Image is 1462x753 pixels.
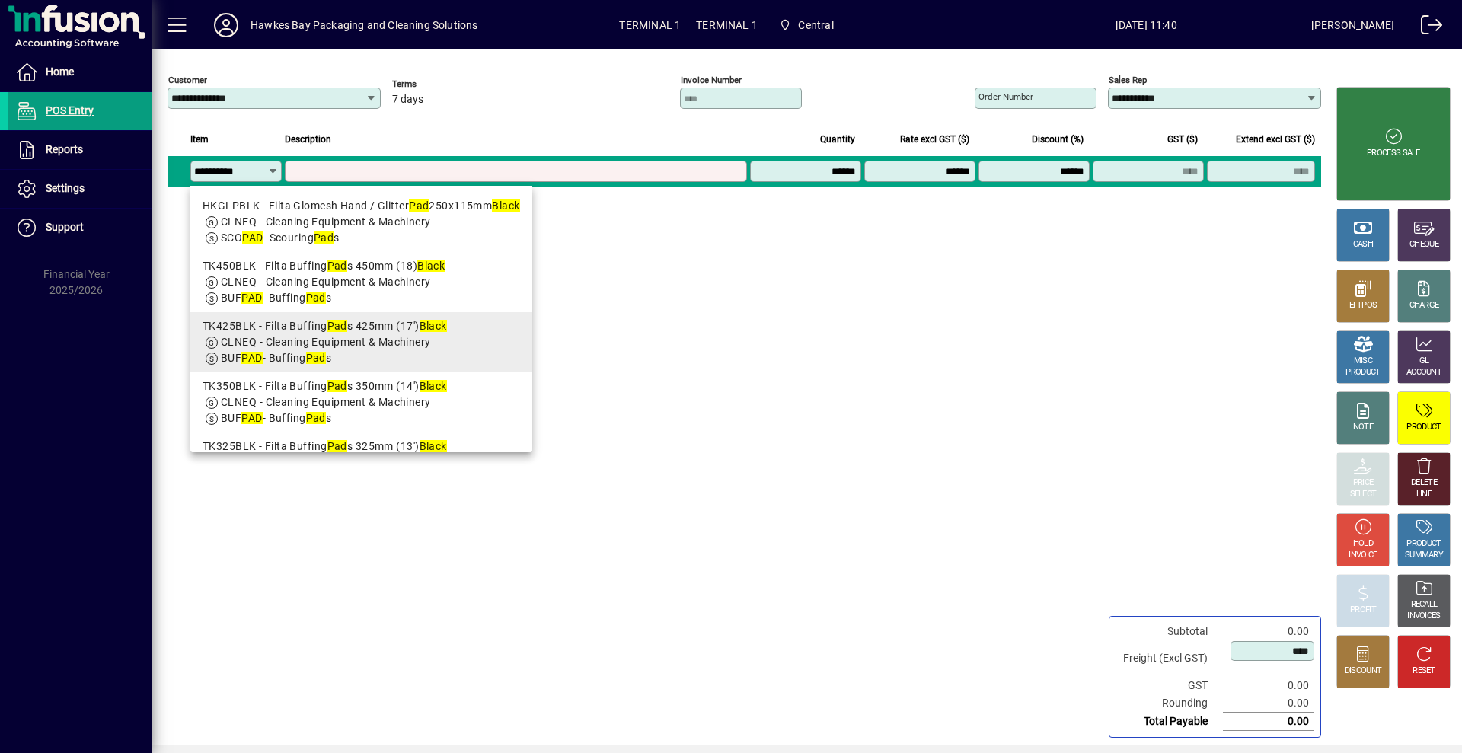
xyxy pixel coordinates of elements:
td: GST [1116,677,1223,694]
span: Extend excl GST ($) [1236,131,1315,148]
span: SCO - Scouring s [221,231,340,244]
mat-option: HKGLPBLK - Filta Glomesh Hand / Glitter Pad 250x115mm Black [190,192,532,252]
span: Discount (%) [1032,131,1084,148]
span: Description [285,131,331,148]
span: Terms [392,79,484,89]
em: PAD [241,352,262,364]
div: TK450BLK - Filta Buffing s 450mm (18) [203,258,520,274]
div: [PERSON_NAME] [1311,13,1394,37]
em: PAD [241,292,262,304]
em: Pad [327,380,347,392]
mat-label: Customer [168,75,207,85]
em: PAD [242,231,263,244]
div: PRODUCT [1406,422,1441,433]
em: Pad [327,440,347,452]
mat-label: Sales rep [1109,75,1147,85]
span: CLNEQ - Cleaning Equipment & Machinery [221,276,431,288]
span: Central [773,11,840,39]
div: PRICE [1353,477,1374,489]
span: TERMINAL 1 [696,13,758,37]
div: Hawkes Bay Packaging and Cleaning Solutions [251,13,478,37]
em: Pad [306,412,326,424]
div: ACCOUNT [1406,367,1441,378]
div: RESET [1413,665,1435,677]
mat-label: Order number [978,91,1033,102]
span: Home [46,65,74,78]
a: Reports [8,131,152,169]
span: GST ($) [1167,131,1198,148]
em: Pad [409,199,429,212]
div: PROCESS SALE [1367,148,1420,159]
mat-option: TK325BLK - Filta Buffing Pads 325mm (13') Black [190,432,532,493]
a: Home [8,53,152,91]
em: Black [417,260,445,272]
em: Black [420,440,447,452]
span: 7 days [392,94,423,106]
div: NOTE [1353,422,1373,433]
div: TK350BLK - Filta Buffing s 350mm (14') [203,378,520,394]
div: INVOICE [1349,550,1377,561]
div: CHARGE [1409,300,1439,311]
span: CLNEQ - Cleaning Equipment & Machinery [221,215,431,228]
div: SELECT [1350,489,1377,500]
mat-option: TK425BLK - Filta Buffing Pads 425mm (17') Black [190,312,532,372]
span: Settings [46,182,85,194]
div: TK325BLK - Filta Buffing s 325mm (13') [203,439,520,455]
div: PRODUCT [1406,538,1441,550]
span: BUF - Buffing s [221,412,331,424]
a: Logout [1409,3,1443,53]
div: HKGLPBLK - Filta Glomesh Hand / Glitter 250x115mm [203,198,520,214]
td: Subtotal [1116,623,1223,640]
mat-option: TK350BLK - Filta Buffing Pads 350mm (14') Black [190,372,532,432]
td: Rounding [1116,694,1223,713]
div: DISCOUNT [1345,665,1381,677]
div: GL [1419,356,1429,367]
td: Freight (Excl GST) [1116,640,1223,677]
em: Pad [327,260,347,272]
span: Reports [46,143,83,155]
td: 0.00 [1223,713,1314,731]
div: HOLD [1353,538,1373,550]
td: Total Payable [1116,713,1223,731]
td: 0.00 [1223,623,1314,640]
div: TK425BLK - Filta Buffing s 425mm (17') [203,318,520,334]
em: Black [420,380,447,392]
div: DELETE [1411,477,1437,489]
div: PRODUCT [1345,367,1380,378]
span: TERMINAL 1 [619,13,681,37]
span: CLNEQ - Cleaning Equipment & Machinery [221,396,431,408]
em: PAD [241,412,262,424]
em: Black [492,199,519,212]
span: Central [798,13,833,37]
div: PROFIT [1350,605,1376,616]
em: Pad [327,320,347,332]
span: CLNEQ - Cleaning Equipment & Machinery [221,336,431,348]
mat-label: Invoice number [681,75,742,85]
td: 0.00 [1223,694,1314,713]
div: CASH [1353,239,1373,250]
em: Pad [314,231,334,244]
td: 0.00 [1223,677,1314,694]
mat-option: TK450BLK - Filta Buffing Pads 450mm (18) Black [190,252,532,312]
span: POS Entry [46,104,94,116]
em: Pad [306,292,326,304]
span: Rate excl GST ($) [900,131,969,148]
div: LINE [1416,489,1432,500]
a: Settings [8,170,152,208]
button: Profile [202,11,251,39]
span: BUF - Buffing s [221,292,331,304]
div: MISC [1354,356,1372,367]
a: Support [8,209,152,247]
span: BUF - Buffing s [221,352,331,364]
span: Quantity [820,131,855,148]
div: EFTPOS [1349,300,1377,311]
span: Item [190,131,209,148]
div: CHEQUE [1409,239,1438,250]
em: Black [420,320,447,332]
div: RECALL [1411,599,1438,611]
em: Pad [306,352,326,364]
span: Support [46,221,84,233]
div: INVOICES [1407,611,1440,622]
div: SUMMARY [1405,550,1443,561]
span: [DATE] 11:40 [982,13,1311,37]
